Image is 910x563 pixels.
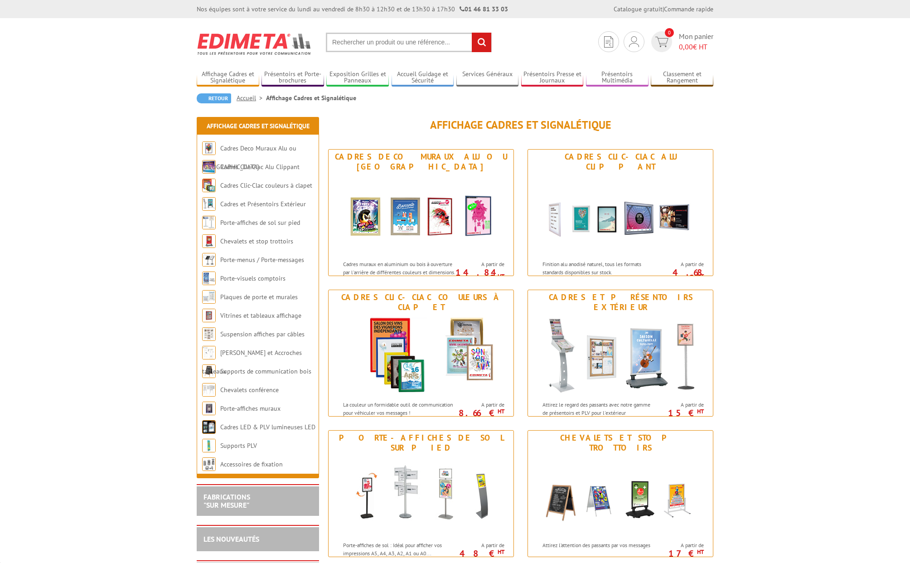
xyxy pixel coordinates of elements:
[202,290,216,304] img: Plaques de porte et murales
[614,5,713,14] div: |
[460,5,508,13] strong: 01 46 81 33 03
[328,149,514,276] a: Cadres Deco Muraux Alu ou [GEOGRAPHIC_DATA] Cadres Deco Muraux Alu ou Bois Cadres muraux en alumi...
[237,94,266,102] a: Accueil
[326,33,492,52] input: Rechercher un produit ou une référence...
[220,293,298,301] a: Plaques de porte et murales
[328,290,514,417] a: Cadres Clic-Clac couleurs à clapet Cadres Clic-Clac couleurs à clapet La couleur un formidable ou...
[454,270,504,281] p: 14.84 €
[261,70,324,85] a: Présentoirs et Porte-brochures
[454,551,504,556] p: 48 €
[586,70,649,85] a: Présentoirs Multimédia
[328,430,514,557] a: Porte-affiches de sol sur pied Porte-affiches de sol sur pied Porte-affiches de sol : Idéal pour ...
[197,93,231,103] a: Retour
[220,404,281,413] a: Porte-affiches muraux
[658,542,704,549] span: A partir de
[337,315,505,396] img: Cadres Clic-Clac couleurs à clapet
[530,433,711,453] div: Chevalets et stop trottoirs
[542,541,655,549] p: Attirez l’attention des passants par vos messages
[202,253,216,267] img: Porte-menus / Porte-messages
[528,149,713,276] a: Cadres Clic-Clac Alu Clippant Cadres Clic-Clac Alu Clippant Finition alu anodisé naturel, tous le...
[207,122,310,130] a: Affichage Cadres et Signalétique
[542,401,655,416] p: Attirez le regard des passants avec notre gamme de présentoirs et PLV pour l'extérieur
[202,327,216,341] img: Suspension affiches par câbles
[326,70,389,85] a: Exposition Grilles et Panneaux
[658,261,704,268] span: A partir de
[655,37,668,47] img: devis rapide
[202,439,216,452] img: Supports PLV
[220,442,257,450] a: Supports PLV
[220,386,279,394] a: Chevalets conférence
[203,534,259,544] a: LES NOUVEAUTÉS
[653,410,704,416] p: 15 €
[266,93,356,102] li: Affichage Cadres et Signalétique
[202,349,302,375] a: [PERSON_NAME] et Accroches tableaux
[202,197,216,211] img: Cadres et Présentoirs Extérieur
[679,31,713,52] span: Mon panier
[328,119,713,131] h1: Affichage Cadres et Signalétique
[202,383,216,397] img: Chevalets conférence
[537,174,704,256] img: Cadres Clic-Clac Alu Clippant
[629,36,639,47] img: devis rapide
[220,330,305,338] a: Suspension affiches par câbles
[530,292,711,312] div: Cadres et Présentoirs Extérieur
[202,216,216,229] img: Porte-affiches de sol sur pied
[472,33,491,52] input: rechercher
[220,237,293,245] a: Chevalets et stop trottoirs
[653,270,704,281] p: 4.68 €
[537,455,704,537] img: Chevalets et stop trottoirs
[202,179,216,192] img: Cadres Clic-Clac couleurs à clapet
[458,261,504,268] span: A partir de
[658,401,704,408] span: A partir de
[679,42,693,51] span: 0,00
[202,309,216,322] img: Vitrines et tableaux affichage
[337,174,505,256] img: Cadres Deco Muraux Alu ou Bois
[202,234,216,248] img: Chevalets et stop trottoirs
[331,152,511,172] div: Cadres Deco Muraux Alu ou [GEOGRAPHIC_DATA]
[653,551,704,556] p: 17 €
[202,457,216,471] img: Accessoires de fixation
[197,27,312,61] img: Edimeta
[220,163,300,171] a: Cadres Clic-Clac Alu Clippant
[331,292,511,312] div: Cadres Clic-Clac couleurs à clapet
[521,70,584,85] a: Présentoirs Presse et Journaux
[220,256,304,264] a: Porte-menus / Porte-messages
[537,315,704,396] img: Cadres et Présentoirs Extérieur
[542,260,655,276] p: Finition alu anodisé naturel, tous les formats standards disponibles sur stock.
[220,423,315,431] a: Cadres LED & PLV lumineuses LED
[392,70,454,85] a: Accueil Guidage et Sécurité
[679,42,713,52] span: € HT
[202,346,216,359] img: Cimaises et Accroches tableaux
[220,181,312,189] a: Cadres Clic-Clac couleurs à clapet
[220,218,300,227] a: Porte-affiches de sol sur pied
[202,144,296,171] a: Cadres Deco Muraux Alu ou [GEOGRAPHIC_DATA]
[202,272,216,285] img: Porte-visuels comptoirs
[530,152,711,172] div: Cadres Clic-Clac Alu Clippant
[203,492,250,510] a: FABRICATIONS"Sur Mesure"
[197,70,259,85] a: Affichage Cadres et Signalétique
[220,311,301,320] a: Vitrines et tableaux affichage
[498,272,504,280] sup: HT
[649,31,713,52] a: devis rapide 0 Mon panier 0,00€ HT
[202,402,216,415] img: Porte-affiches muraux
[614,5,663,13] a: Catalogue gratuit
[197,5,508,14] div: Nos équipes sont à votre service du lundi au vendredi de 8h30 à 12h30 et de 13h30 à 17h30
[665,28,674,37] span: 0
[664,5,713,13] a: Commande rapide
[454,410,504,416] p: 8.66 €
[697,408,704,415] sup: HT
[343,541,455,557] p: Porte-affiches de sol : Idéal pour afficher vos impressions A5, A4, A3, A2, A1 ou A0...
[697,548,704,556] sup: HT
[343,401,455,416] p: La couleur un formidable outil de communication pour véhiculer vos messages !
[337,455,505,537] img: Porte-affiches de sol sur pied
[458,542,504,549] span: A partir de
[604,36,613,48] img: devis rapide
[651,70,713,85] a: Classement et Rangement
[202,141,216,155] img: Cadres Deco Muraux Alu ou Bois
[697,272,704,280] sup: HT
[528,430,713,557] a: Chevalets et stop trottoirs Chevalets et stop trottoirs Attirez l’attention des passants par vos ...
[220,460,283,468] a: Accessoires de fixation
[220,200,306,208] a: Cadres et Présentoirs Extérieur
[456,70,519,85] a: Services Généraux
[498,548,504,556] sup: HT
[220,367,311,375] a: Supports de communication bois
